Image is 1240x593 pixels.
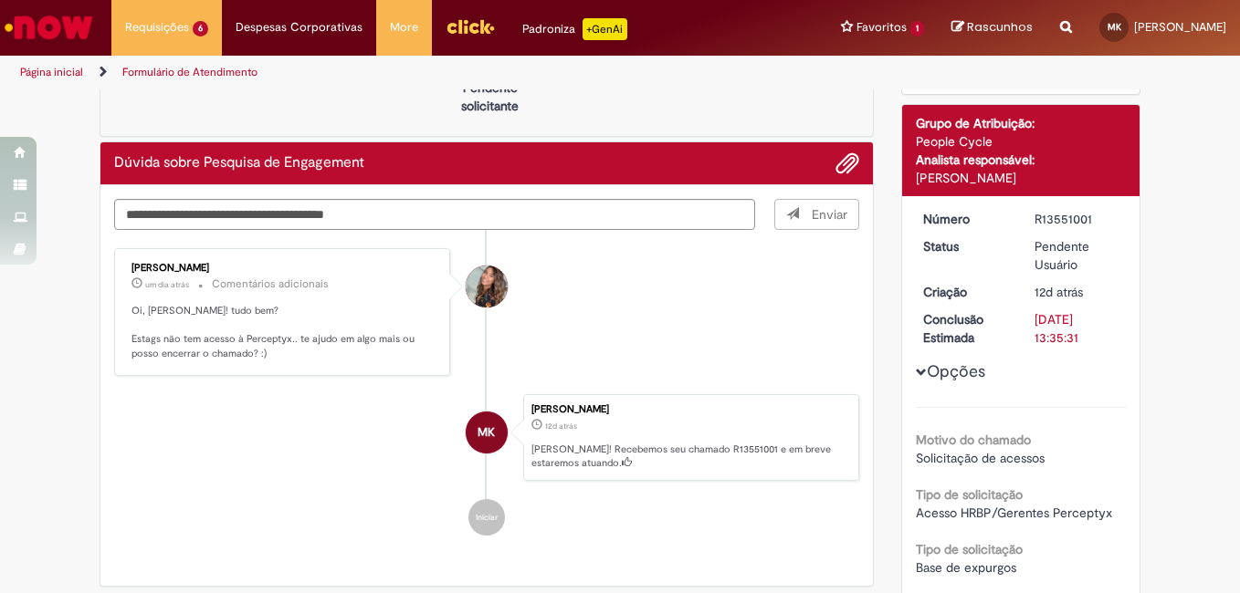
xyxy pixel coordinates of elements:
span: Base de expurgos [916,559,1016,576]
div: Analista responsável: [916,151,1127,169]
div: Padroniza [522,18,627,40]
p: Pendente solicitante [446,78,534,115]
h2: Dúvida sobre Pesquisa de Engagement Histórico de tíquete [114,155,364,172]
div: People Cycle [916,132,1127,151]
ul: Trilhas de página [14,56,813,89]
span: um dia atrás [145,279,189,290]
textarea: Digite sua mensagem aqui... [114,199,755,230]
div: 19/09/2025 14:35:28 [1035,283,1119,301]
span: 12d atrás [545,421,577,432]
span: Solicitação de acessos [916,450,1045,466]
div: [PERSON_NAME] [916,169,1127,187]
span: More [390,18,418,36]
span: 1 [910,21,924,36]
dt: Conclusão Estimada [909,310,1022,347]
time: 19/09/2025 14:35:28 [545,421,577,432]
a: Rascunhos [951,19,1033,36]
b: Tipo de solicitação [916,486,1023,503]
b: Tipo de solicitação [916,541,1023,557]
div: [DATE] 13:35:31 [1035,310,1119,347]
div: Tatiana Vieira Guimaraes [466,265,508,307]
span: MK [478,411,495,454]
div: Grupo de Atribuição: [916,114,1127,132]
a: Página inicial [20,65,83,79]
span: [PERSON_NAME] [1134,19,1226,35]
time: 19/09/2025 14:35:28 [1035,284,1083,300]
button: Adicionar anexos [835,151,859,175]
span: 6 [193,21,208,36]
li: Martina Johana Mahlmann Kipper [114,394,859,482]
div: Martina Johana Mahlmann Kipper [466,411,508,453]
p: Oi, [PERSON_NAME]! tudo bem? Estags não tem acesso à Perceptyx.. te ajudo em algo mais ou posso e... [131,304,436,361]
dt: Status [909,237,1022,255]
a: Formulário de Atendimento [122,65,257,79]
span: Acesso HRBP/Gerentes Perceptyx [916,505,1112,521]
b: Motivo do chamado [916,432,1031,448]
p: +GenAi [583,18,627,40]
span: Despesas Corporativas [236,18,363,36]
div: Pendente Usuário [1035,237,1119,274]
time: 30/09/2025 08:07:15 [145,279,189,290]
dt: Criação [909,283,1022,301]
dt: Número [909,210,1022,228]
span: Favoritos [856,18,907,36]
small: Comentários adicionais [212,276,329,292]
img: click_logo_yellow_360x200.png [446,13,495,40]
div: [PERSON_NAME] [131,263,436,274]
span: Requisições [125,18,189,36]
span: MK [1108,21,1121,33]
span: 12d atrás [1035,284,1083,300]
span: Rascunhos [967,18,1033,36]
ul: Histórico de tíquete [114,230,859,554]
p: [PERSON_NAME]! Recebemos seu chamado R13551001 e em breve estaremos atuando. [531,442,849,471]
img: ServiceNow [2,9,96,46]
div: R13551001 [1035,210,1119,228]
div: [PERSON_NAME] [531,404,849,415]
